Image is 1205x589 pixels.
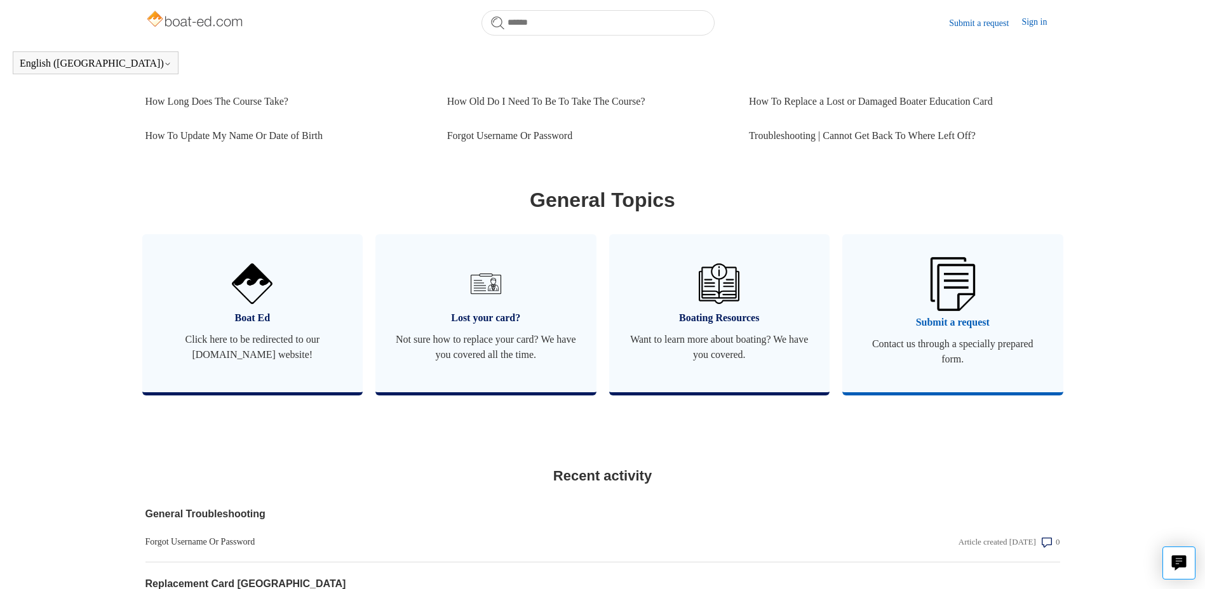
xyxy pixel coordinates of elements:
[959,536,1036,548] div: Article created [DATE]
[145,84,428,119] a: How Long Does The Course Take?
[145,465,1060,486] h2: Recent activity
[447,84,730,119] a: How Old Do I Need To Be To Take The Course?
[161,332,344,362] span: Click here to be redirected to our [DOMAIN_NAME] website!
[628,332,811,362] span: Want to learn more about boating? We have you covered.
[145,506,786,522] a: General Troubleshooting
[145,119,428,153] a: How To Update My Name Or Date of Birth
[861,315,1044,330] span: Submit a request
[861,336,1044,367] span: Contact us through a specially prepared form.
[20,58,172,69] button: English ([GEOGRAPHIC_DATA])
[145,535,786,548] a: Forgot Username Or Password
[628,310,811,326] span: Boating Resources
[447,119,730,153] a: Forgot Username Or Password
[394,332,577,362] span: Not sure how to replace your card? We have you covered all the time.
[699,263,739,304] img: 01HZPCYVZMCNPYXCC0DPA2R54M
[931,257,975,310] img: 01HZPCYW3NK71669VZTW7XY4G9
[749,119,1051,153] a: Troubleshooting | Cannot Get Back To Where Left Off?
[142,234,363,392] a: Boat Ed Click here to be redirected to our [DOMAIN_NAME] website!
[161,310,344,326] span: Boat Ed
[842,234,1063,392] a: Submit a request Contact us through a specially prepared form.
[145,8,246,33] img: Boat-Ed Help Center home page
[481,10,715,36] input: Search
[609,234,830,392] a: Boating Resources Want to learn more about boating? We have you covered.
[949,17,1021,30] a: Submit a request
[1162,546,1195,579] button: Live chat
[749,84,1051,119] a: How To Replace a Lost or Damaged Boater Education Card
[466,263,506,304] img: 01HZPCYVT14CG9T703FEE4SFXC
[232,263,273,304] img: 01HZPCYVNCVF44JPJQE4DN11EA
[394,310,577,326] span: Lost your card?
[145,185,1060,215] h1: General Topics
[375,234,596,392] a: Lost your card? Not sure how to replace your card? We have you covered all the time.
[1021,15,1060,30] a: Sign in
